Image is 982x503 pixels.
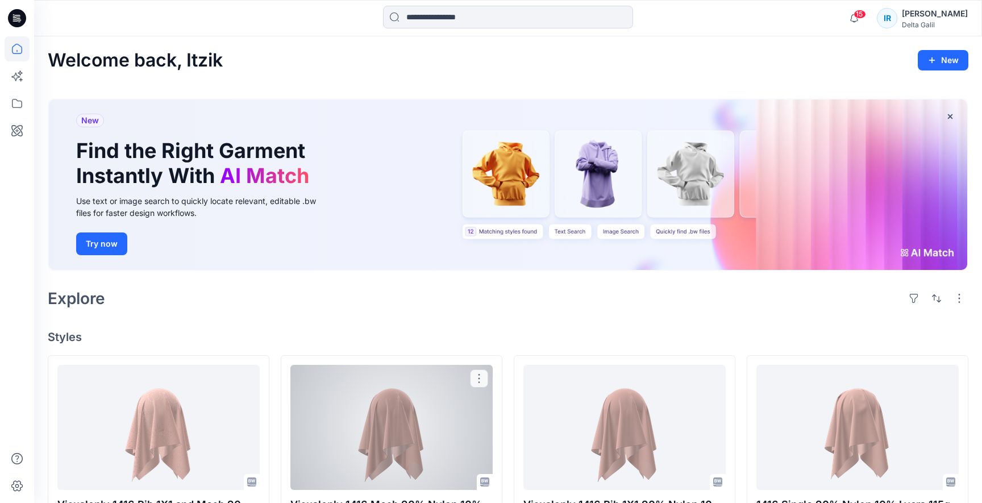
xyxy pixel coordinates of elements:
a: Visualonly 1416 Mesh 90% Nylon 10% Lycra 115g [290,365,493,490]
div: IR [877,8,897,28]
button: Try now [76,232,127,255]
span: New [81,114,99,127]
a: 1416 Single 90% Nylon 10% Lycra 115g [756,365,959,490]
h2: Explore [48,289,105,307]
a: Visualonly 1416 Rib 1X1 90% Nylon 10% Lycra 115g [523,365,726,490]
h4: Styles [48,330,968,344]
h2: Welcome back, Itzik [48,50,223,71]
h1: Find the Right Garment Instantly With [76,139,315,188]
a: Visualonly 1416 Rib 1X1 and Mesh 90% Nylon 10% Lycra 115g [57,365,260,490]
div: Use text or image search to quickly locate relevant, editable .bw files for faster design workflows. [76,195,332,219]
button: New [918,50,968,70]
span: 15 [854,10,866,19]
div: [PERSON_NAME] [902,7,968,20]
span: AI Match [220,163,309,188]
div: Delta Galil [902,20,968,29]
